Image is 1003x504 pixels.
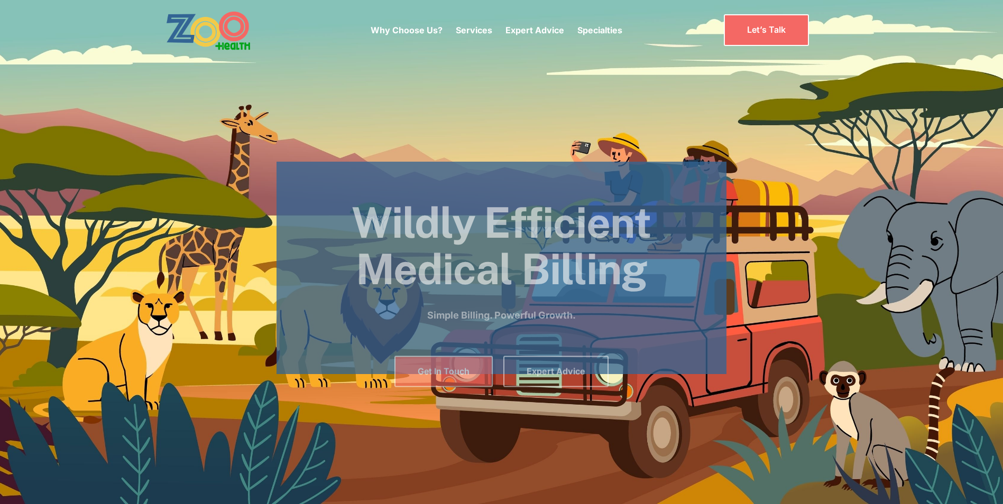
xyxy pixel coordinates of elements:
a: Why Choose Us? [371,25,443,35]
a: Expert Advice [505,25,564,35]
a: Get In Touch [394,356,493,387]
a: Specialties [577,25,622,35]
h1: Wildly Efficient Medical Billing [277,199,726,292]
p: Services [456,24,492,36]
div: Specialties [577,8,622,52]
div: Services [456,8,492,52]
a: Let’s Talk [724,14,809,45]
a: Expert Advice [503,356,609,387]
strong: Simple Billing. Powerful Growth. [427,310,576,321]
a: home [166,11,280,50]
